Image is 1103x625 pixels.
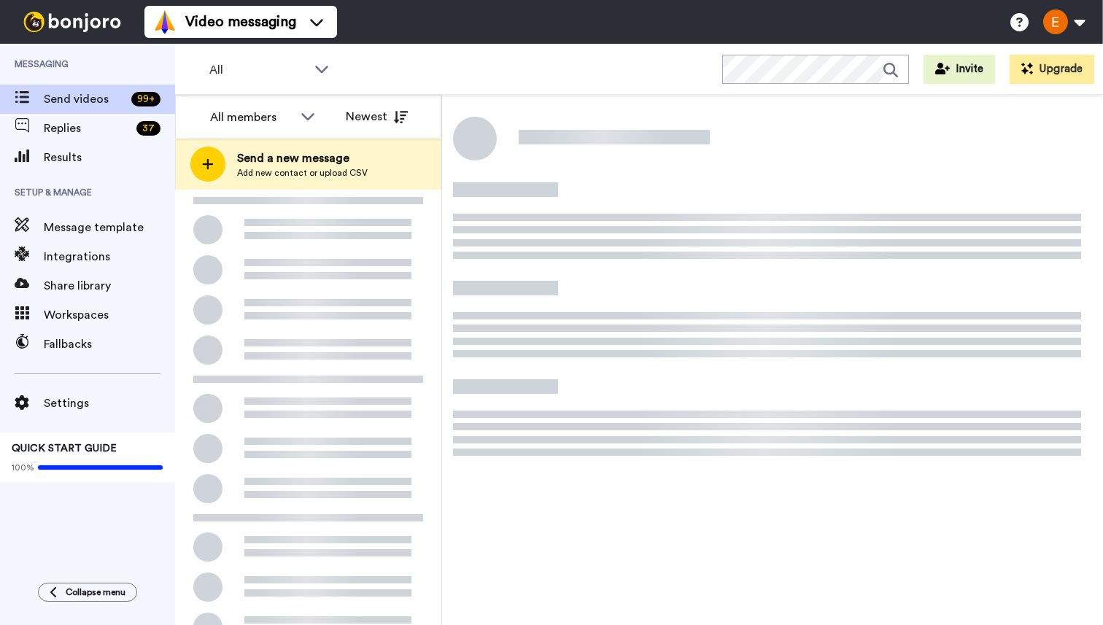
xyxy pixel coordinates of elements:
span: Video messaging [185,12,296,32]
button: Invite [924,55,995,84]
span: Replies [44,120,131,137]
span: Send videos [44,90,125,108]
img: bj-logo-header-white.svg [18,12,127,32]
span: Integrations [44,248,175,265]
span: Results [44,149,175,166]
span: Fallbacks [44,335,175,353]
span: All [209,61,307,79]
div: 37 [136,121,160,136]
span: Settings [44,395,175,412]
button: Upgrade [1010,55,1094,84]
span: Add new contact or upload CSV [237,167,368,179]
span: QUICK START GUIDE [12,443,117,454]
div: All members [210,109,293,126]
span: Collapse menu [66,586,125,598]
span: Message template [44,219,175,236]
span: Share library [44,277,175,295]
span: Send a new message [237,150,368,167]
span: 100% [12,462,34,473]
button: Collapse menu [38,583,137,602]
div: 99 + [131,92,160,106]
span: Workspaces [44,306,175,324]
button: Newest [335,102,419,131]
img: vm-color.svg [153,10,177,34]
